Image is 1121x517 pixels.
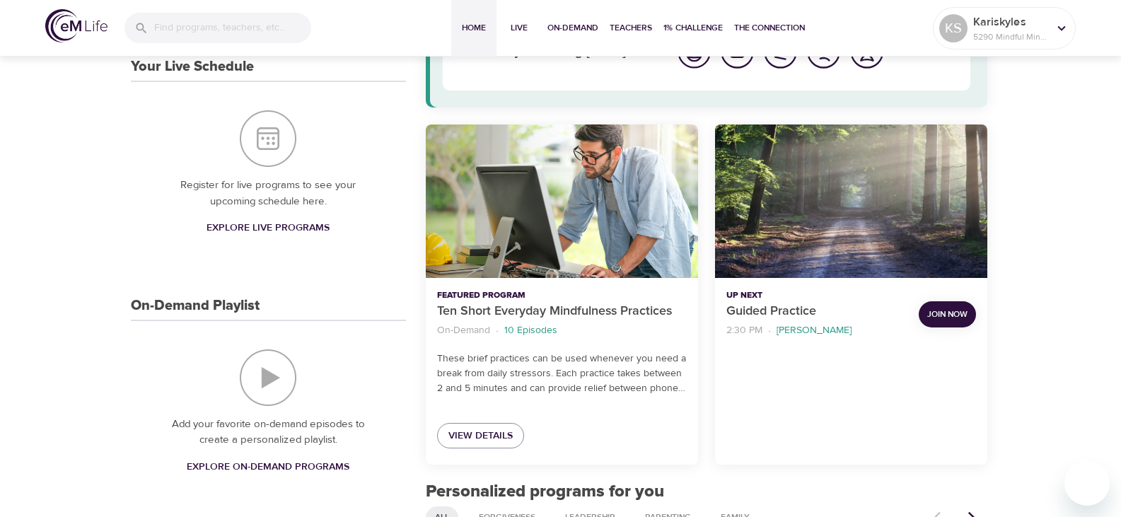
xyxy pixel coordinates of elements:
button: Guided Practice [715,124,987,278]
span: Home [457,21,491,35]
p: Register for live programs to see your upcoming schedule here. [159,178,378,209]
span: Explore Live Programs [207,219,330,237]
li: · [496,321,499,340]
a: View Details [437,423,524,449]
span: Teachers [610,21,652,35]
a: Explore Live Programs [201,215,335,241]
span: 1% Challenge [663,21,723,35]
button: Join Now [919,301,976,327]
span: Explore On-Demand Programs [187,458,349,476]
button: Ten Short Everyday Mindfulness Practices [426,124,698,278]
h3: Your Live Schedule [131,59,254,75]
img: Your Live Schedule [240,110,296,167]
p: Ten Short Everyday Mindfulness Practices [437,302,687,321]
p: Featured Program [437,289,687,302]
img: logo [45,9,108,42]
p: Guided Practice [726,302,907,321]
p: 10 Episodes [504,323,557,338]
div: KS [939,14,968,42]
span: On-Demand [547,21,598,35]
p: [PERSON_NAME] [777,323,852,338]
iframe: Button to launch messaging window [1064,460,1110,506]
a: Explore On-Demand Programs [181,454,355,480]
img: On-Demand Playlist [240,349,296,406]
span: View Details [448,427,513,445]
p: Up Next [726,289,907,302]
nav: breadcrumb [726,321,907,340]
span: The Connection [734,21,805,35]
li: · [768,321,771,340]
span: Live [502,21,536,35]
p: On-Demand [437,323,490,338]
nav: breadcrumb [437,321,687,340]
p: Kariskyles [973,13,1048,30]
input: Find programs, teachers, etc... [154,13,311,43]
h2: Personalized programs for you [426,482,988,502]
span: Join Now [927,307,968,322]
h3: On-Demand Playlist [131,298,260,314]
p: 2:30 PM [726,323,762,338]
p: 5290 Mindful Minutes [973,30,1048,43]
p: Add your favorite on-demand episodes to create a personalized playlist. [159,417,378,448]
p: These brief practices can be used whenever you need a break from daily stressors. Each practice t... [437,352,687,396]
